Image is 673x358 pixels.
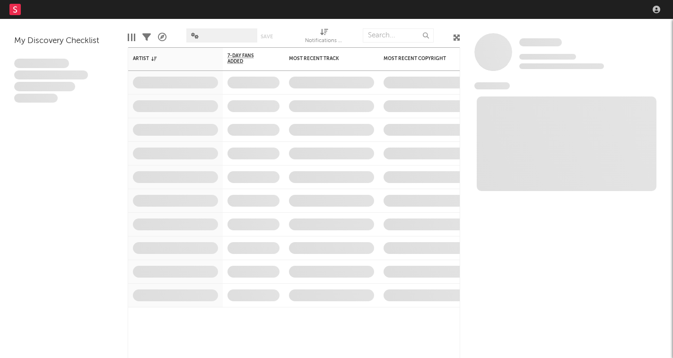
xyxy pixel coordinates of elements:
[305,24,343,51] div: Notifications (Artist)
[142,24,151,51] div: Filters
[14,94,58,103] span: Aliquam viverra
[14,35,114,47] div: My Discovery Checklist
[384,56,454,61] div: Most Recent Copyright
[289,56,360,61] div: Most Recent Track
[474,82,510,89] span: News Feed
[519,63,604,69] span: 0 fans last week
[158,24,166,51] div: A&R Pipeline
[519,38,562,47] a: Some Artist
[14,70,88,80] span: Integer aliquet in purus et
[261,34,273,39] button: Save
[305,35,343,47] div: Notifications (Artist)
[133,56,204,61] div: Artist
[519,54,576,60] span: Tracking Since: [DATE]
[363,28,434,43] input: Search...
[14,82,75,91] span: Praesent ac interdum
[128,24,135,51] div: Edit Columns
[14,59,69,68] span: Lorem ipsum dolor
[227,53,265,64] span: 7-Day Fans Added
[519,38,562,46] span: Some Artist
